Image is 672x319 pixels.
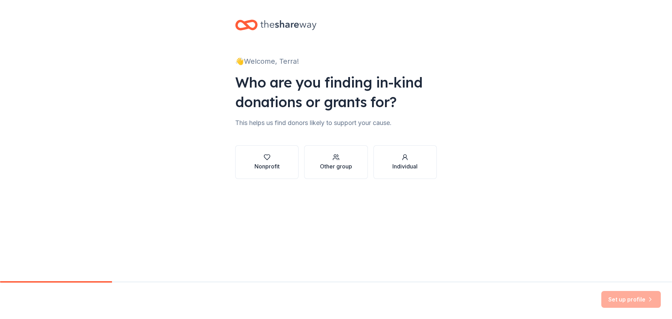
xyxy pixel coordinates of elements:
[320,162,352,171] div: Other group
[254,162,280,171] div: Nonprofit
[373,145,437,179] button: Individual
[235,117,437,129] div: This helps us find donors likely to support your cause.
[235,145,299,179] button: Nonprofit
[235,56,437,67] div: 👋 Welcome, Terra!
[304,145,367,179] button: Other group
[235,72,437,112] div: Who are you finding in-kind donations or grants for?
[392,162,418,171] div: Individual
